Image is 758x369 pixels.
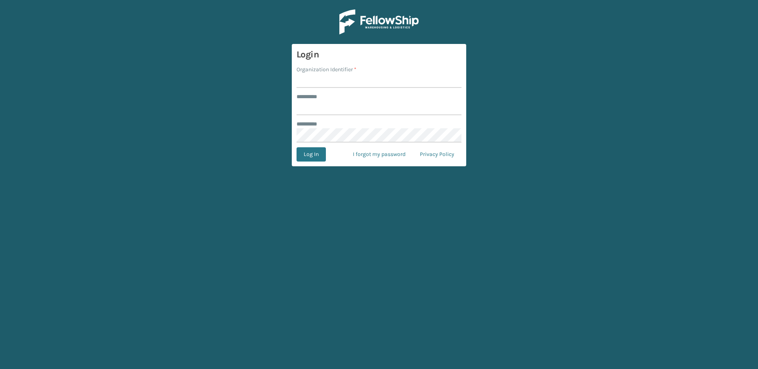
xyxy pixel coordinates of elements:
[413,147,461,162] a: Privacy Policy
[339,10,419,34] img: Logo
[297,49,461,61] h3: Login
[297,147,326,162] button: Log In
[297,65,356,74] label: Organization Identifier
[346,147,413,162] a: I forgot my password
